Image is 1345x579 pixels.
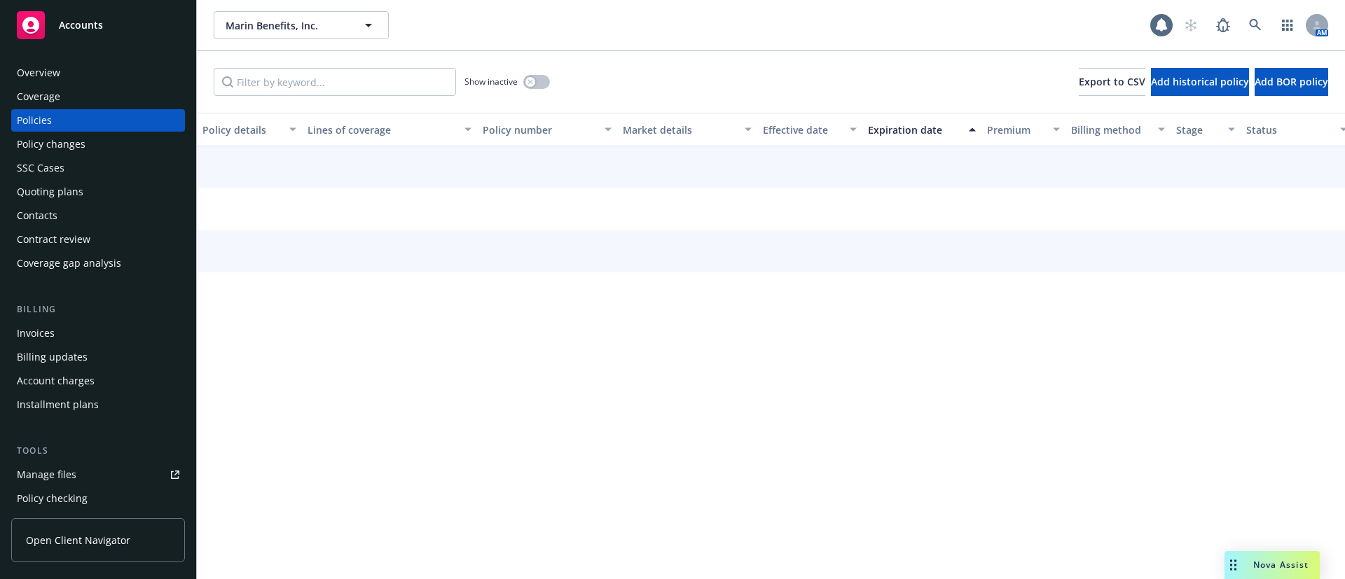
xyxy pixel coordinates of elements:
[464,76,518,88] span: Show inactive
[17,204,57,227] div: Contacts
[11,228,185,251] a: Contract review
[11,463,185,486] a: Manage files
[862,113,981,146] button: Expiration date
[202,123,281,137] div: Policy details
[617,113,757,146] button: Market details
[1071,123,1150,137] div: Billing method
[17,85,60,108] div: Coverage
[1151,68,1249,96] button: Add historical policy
[11,204,185,227] a: Contacts
[868,123,960,137] div: Expiration date
[1079,68,1145,96] button: Export to CSV
[1225,551,1320,579] button: Nova Assist
[17,109,52,132] div: Policies
[17,370,95,392] div: Account charges
[11,133,185,155] a: Policy changes
[981,113,1065,146] button: Premium
[987,123,1044,137] div: Premium
[1176,123,1220,137] div: Stage
[477,113,617,146] button: Policy number
[17,228,90,251] div: Contract review
[11,85,185,108] a: Coverage
[11,487,185,510] a: Policy checking
[11,302,185,316] div: Billing
[1151,75,1249,88] span: Add historical policy
[26,533,130,547] span: Open Client Navigator
[1209,11,1237,39] a: Report a Bug
[11,62,185,84] a: Overview
[11,181,185,203] a: Quoting plans
[17,346,88,368] div: Billing updates
[197,113,302,146] button: Policy details
[1241,11,1269,39] a: Search
[17,62,60,84] div: Overview
[1255,68,1328,96] button: Add BOR policy
[1177,11,1205,39] a: Start snowing
[11,109,185,132] a: Policies
[1255,75,1328,88] span: Add BOR policy
[17,157,64,179] div: SSC Cases
[1065,113,1171,146] button: Billing method
[1225,551,1242,579] div: Drag to move
[623,123,736,137] div: Market details
[11,393,185,416] a: Installment plans
[214,68,456,96] input: Filter by keyword...
[483,123,596,137] div: Policy number
[17,252,121,274] div: Coverage gap analysis
[11,6,185,45] a: Accounts
[1253,559,1309,571] span: Nova Assist
[11,370,185,392] a: Account charges
[1246,123,1332,137] div: Status
[1079,75,1145,88] span: Export to CSV
[11,346,185,368] a: Billing updates
[17,322,55,344] div: Invoices
[1274,11,1302,39] a: Switch app
[59,20,103,31] span: Accounts
[11,252,185,274] a: Coverage gap analysis
[11,444,185,458] div: Tools
[11,157,185,179] a: SSC Cases
[1171,113,1241,146] button: Stage
[17,463,76,486] div: Manage files
[17,487,88,510] div: Policy checking
[17,181,83,203] div: Quoting plans
[11,322,185,344] a: Invoices
[226,18,347,33] span: Marin Benefits, Inc.
[214,11,389,39] button: Marin Benefits, Inc.
[757,113,862,146] button: Effective date
[302,113,477,146] button: Lines of coverage
[763,123,841,137] div: Effective date
[17,133,85,155] div: Policy changes
[308,123,456,137] div: Lines of coverage
[17,393,99,416] div: Installment plans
